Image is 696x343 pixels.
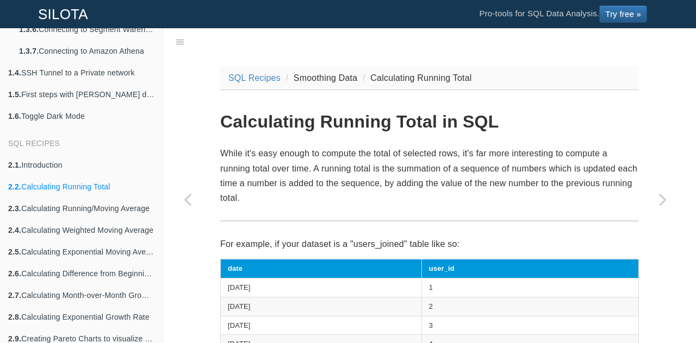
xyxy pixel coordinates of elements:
b: 1.3.6. [19,25,39,34]
a: SILOTA [30,1,96,28]
p: While it's easy enough to compute the total of selected rows, it's far more interesting to comput... [220,146,639,205]
b: 2.7. [8,291,21,300]
b: 2.2. [8,182,21,191]
a: 1.3.7.Connecting to Amazon Athena [11,40,163,62]
b: 2.1. [8,161,21,169]
li: Smoothing Data [283,71,358,85]
a: Previous page: Introduction [163,55,212,343]
h1: Calculating Running Total in SQL [220,112,639,131]
p: For example, if your dataset is a "users_joined" table like so: [220,237,639,251]
b: 1.4. [8,68,21,77]
b: 2.6. [8,269,21,278]
td: [DATE] [221,316,422,335]
b: 2.4. [8,226,21,234]
th: user_id [421,259,638,278]
td: 3 [421,316,638,335]
b: 2.9. [8,334,21,343]
b: 2.3. [8,204,21,213]
b: 1.3.7. [19,47,39,55]
li: Calculating Running Total [360,71,471,85]
td: 1 [421,278,638,297]
a: Try free » [599,5,647,23]
iframe: Drift Widget Chat Controller [642,289,683,330]
td: [DATE] [221,278,422,297]
b: 1.6. [8,112,21,120]
a: Next page: Calculating Running/Moving Average [638,55,687,343]
td: [DATE] [221,297,422,316]
b: 1.5. [8,90,21,99]
td: 2 [421,297,638,316]
a: SQL Recipes [228,73,281,82]
b: 2.5. [8,247,21,256]
a: 1.3.6.Connecting to Segment Warehouse [11,18,163,40]
li: Pro-tools for SQL Data Analysis. [468,1,658,28]
b: 2.8. [8,313,21,321]
th: date [221,259,422,278]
